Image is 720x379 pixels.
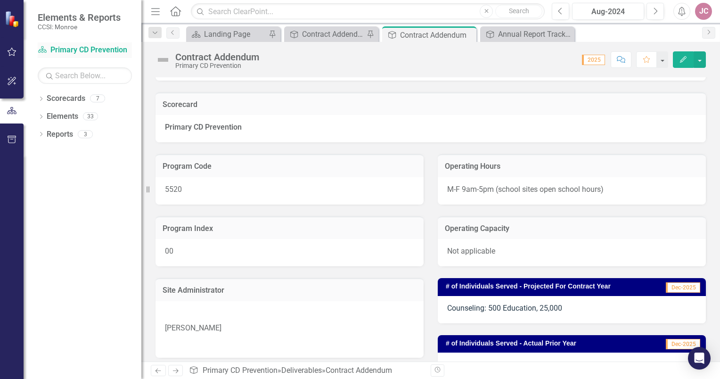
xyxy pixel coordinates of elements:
a: Deliverables [281,366,322,375]
strong: Primary CD Prevention [165,123,242,132]
div: Contract Addendum [175,52,259,62]
button: Search [495,5,542,18]
h3: Operating Capacity [445,224,699,233]
div: 33 [83,113,98,121]
span: 5520 [165,185,182,194]
span: M-F 9am-5pm (school sites open school hours) [447,185,604,194]
h3: Program Index [163,224,417,233]
div: Primary CD Prevention [175,62,259,69]
span: Counseling: 484 Education: 24, 275 [447,360,565,369]
a: Annual Report Tracker [483,28,572,40]
span: 2025 [582,55,605,65]
div: Contract Addendum [302,28,364,40]
img: ClearPoint Strategy [5,11,21,27]
span: Dec-2025 [666,339,700,349]
a: Scorecards [47,93,85,104]
a: Primary CD Prevention [38,45,132,56]
span: Not applicable [447,247,495,255]
span: Counseling: 500 Education, 25,000 [447,304,562,313]
a: Contract Addendum [286,28,364,40]
button: JC [695,3,712,20]
h3: # of Individuals Served - Projected For Contract Year [446,283,656,290]
img: Not Defined [155,52,171,67]
div: Annual Report Tracker [498,28,572,40]
div: 3 [78,130,93,138]
div: Open Intercom Messenger [688,347,711,370]
input: Search ClearPoint... [191,3,545,20]
input: Search Below... [38,67,132,84]
div: Aug-2024 [575,6,641,17]
div: 7 [90,95,105,103]
a: Landing Page [188,28,266,40]
p: [PERSON_NAME] [165,321,414,336]
div: Landing Page [204,28,266,40]
span: 00 [165,247,173,255]
a: Elements [47,111,78,122]
div: » » [189,365,424,376]
a: Reports [47,129,73,140]
div: Contract Addendum [400,29,474,41]
h3: Operating Hours [445,162,699,171]
a: Primary CD Prevention [203,366,278,375]
h3: # of Individuals Served - Actual Prior Year [446,340,647,347]
small: CCSI: Monroe [38,23,121,31]
button: Aug-2024 [572,3,644,20]
h3: Site Administrator [163,286,417,295]
div: Contract Addendum [326,366,392,375]
span: Elements & Reports [38,12,121,23]
h3: Scorecard [163,100,699,109]
span: Dec-2025 [666,282,700,293]
h3: Program Code [163,162,417,171]
span: Search [509,7,529,15]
